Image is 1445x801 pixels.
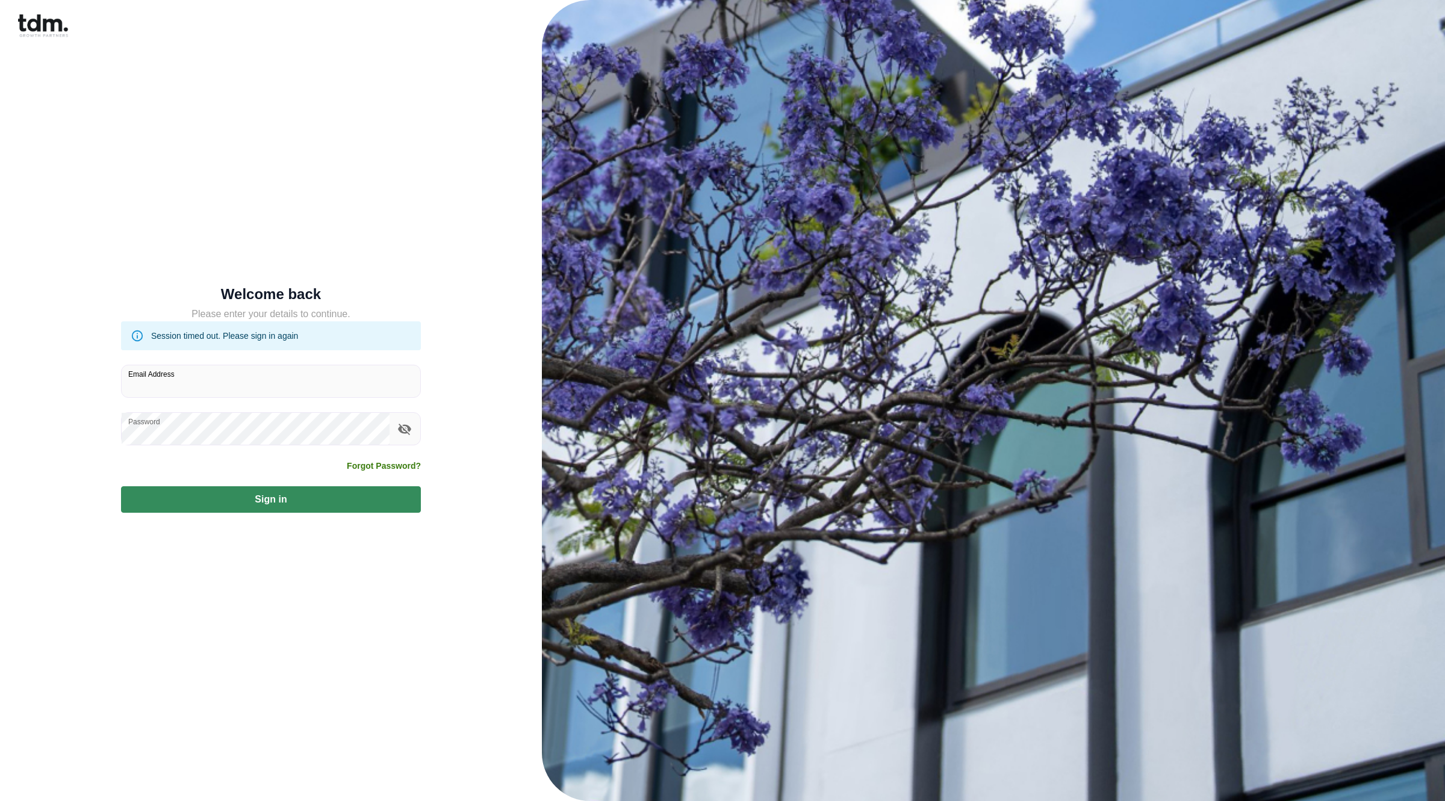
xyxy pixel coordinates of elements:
[347,460,421,472] a: Forgot Password?
[394,419,415,439] button: toggle password visibility
[128,369,175,379] label: Email Address
[121,486,421,513] button: Sign in
[151,325,298,347] div: Session timed out. Please sign in again
[121,288,421,300] h5: Welcome back
[128,416,160,427] label: Password
[121,307,421,321] h5: Please enter your details to continue.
